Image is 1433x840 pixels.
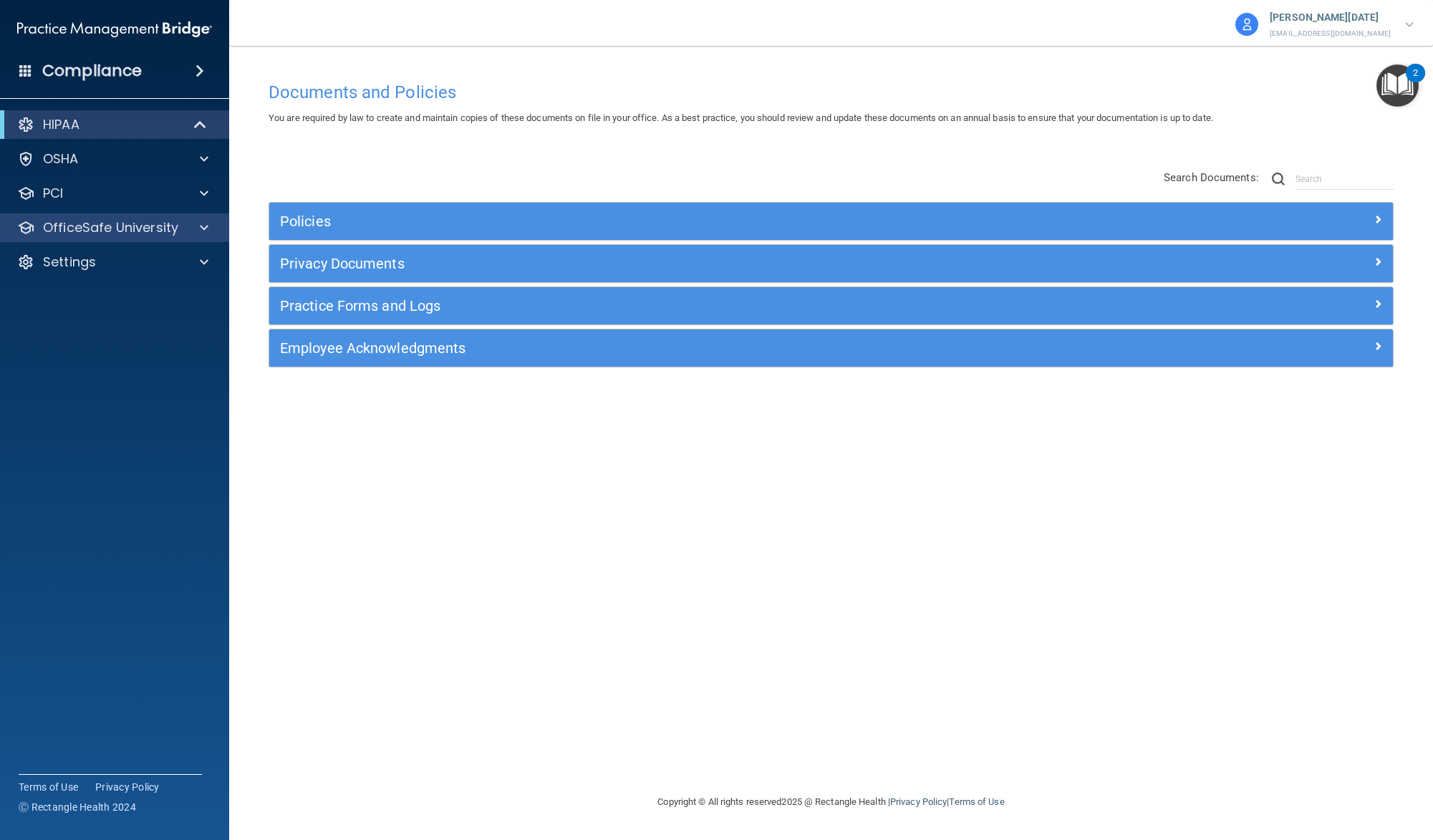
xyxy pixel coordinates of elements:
h5: Privacy Documents [280,256,1101,271]
a: Settings [17,254,208,271]
a: Privacy Policy [890,796,947,807]
a: Terms of Use [19,780,78,794]
div: 2 [1413,73,1418,92]
img: arrow-down.227dba2b.svg [1405,22,1414,27]
p: OfficeSafe University [43,219,178,236]
h5: Policies [280,213,1101,229]
a: Privacy Documents [280,252,1382,275]
a: HIPAA [17,116,208,133]
p: OSHA [43,150,79,168]
a: PCI [17,185,208,202]
span: Ⓒ Rectangle Health 2024 [19,800,136,814]
a: Employee Acknowledgments [280,337,1382,359]
a: OSHA [17,150,208,168]
img: avatar.17b06cb7.svg [1235,13,1258,36]
p: HIPAA [43,116,79,133]
a: OfficeSafe University [17,219,208,236]
h5: Employee Acknowledgments [280,340,1101,356]
h4: Documents and Policies [269,83,1394,102]
h5: Practice Forms and Logs [280,298,1101,314]
p: Settings [43,254,96,271]
h4: Compliance [42,61,142,81]
p: PCI [43,185,63,202]
div: Copyright © All rights reserved 2025 @ Rectangle Health | | [570,779,1093,825]
img: ic-search.3b580494.png [1272,173,1285,185]
a: Privacy Policy [95,780,160,794]
a: Practice Forms and Logs [280,294,1382,317]
a: Policies [280,210,1382,233]
button: Open Resource Center, 2 new notifications [1376,64,1419,107]
img: PMB logo [17,15,212,44]
a: Terms of Use [949,796,1004,807]
p: [PERSON_NAME][DATE] [1270,9,1391,27]
span: You are required by law to create and maintain copies of these documents on file in your office. ... [269,112,1213,123]
span: Search Documents: [1164,171,1259,184]
p: [EMAIL_ADDRESS][DOMAIN_NAME] [1270,27,1391,40]
input: Search [1296,168,1394,190]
